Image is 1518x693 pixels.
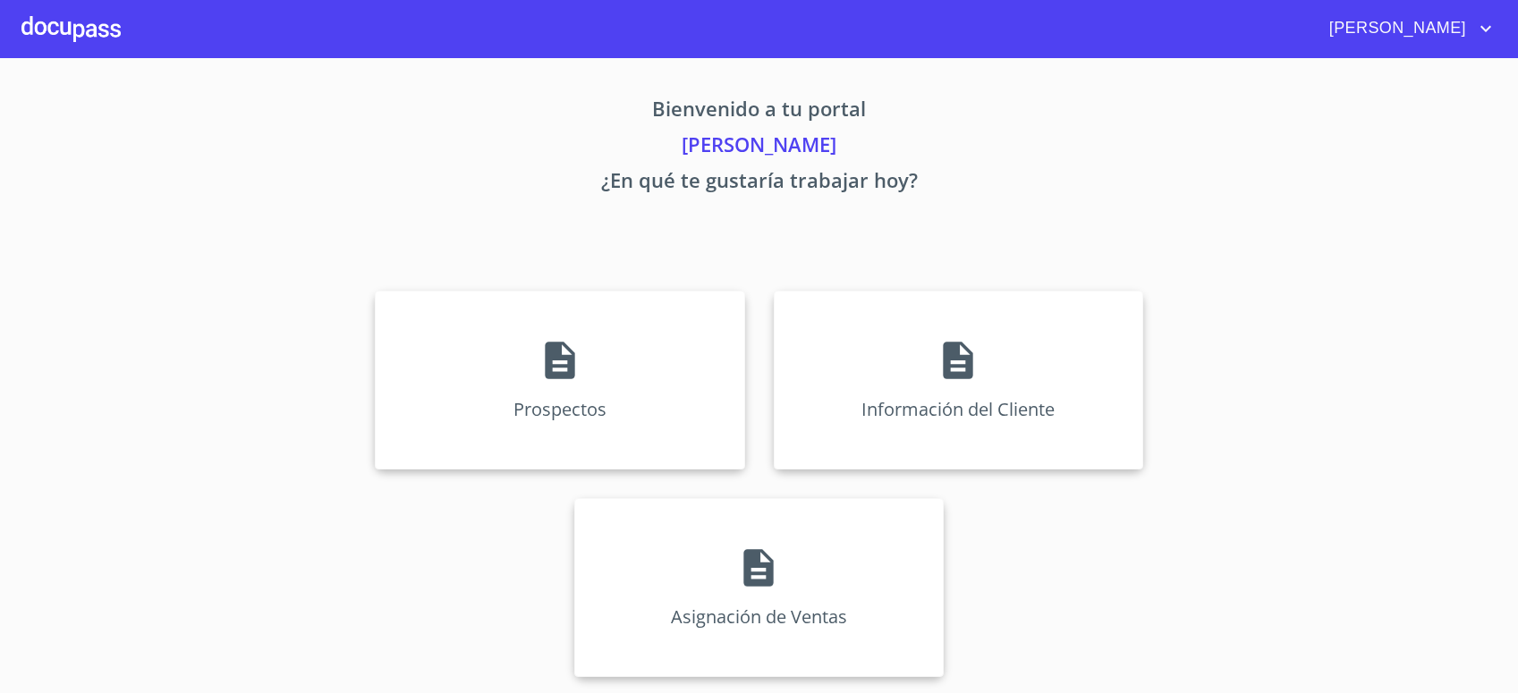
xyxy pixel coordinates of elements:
[671,604,847,629] p: Asignación de Ventas
[1316,14,1475,43] span: [PERSON_NAME]
[208,94,1310,130] p: Bienvenido a tu portal
[208,130,1310,165] p: [PERSON_NAME]
[208,165,1310,201] p: ¿En qué te gustaría trabajar hoy?
[861,397,1055,421] p: Información del Cliente
[513,397,606,421] p: Prospectos
[1316,14,1497,43] button: account of current user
